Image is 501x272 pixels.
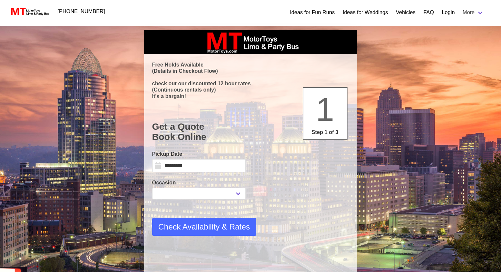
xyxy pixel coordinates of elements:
span: Check Availability & Rates [158,221,250,233]
a: FAQ [423,9,434,16]
p: (Details in Checkout Flow) [152,68,349,74]
p: It's a bargain! [152,93,349,99]
img: box_logo_brand.jpeg [201,30,300,54]
h1: Get a Quote Book Online [152,122,349,142]
p: (Continuous rentals only) [152,87,349,93]
p: Step 1 of 3 [306,128,344,136]
span: 1 [316,91,334,128]
a: Ideas for Fun Runs [290,9,335,16]
button: Check Availability & Rates [152,218,256,236]
p: check out our discounted 12 hour rates [152,80,349,87]
label: Pickup Date [152,150,246,158]
a: [PHONE_NUMBER] [54,5,109,18]
a: Vehicles [396,9,416,16]
a: More [459,6,488,19]
label: Occasion [152,179,246,187]
p: Free Holds Available [152,62,349,68]
a: Login [442,9,455,16]
img: MotorToys Logo [9,7,50,16]
a: Ideas for Weddings [343,9,388,16]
